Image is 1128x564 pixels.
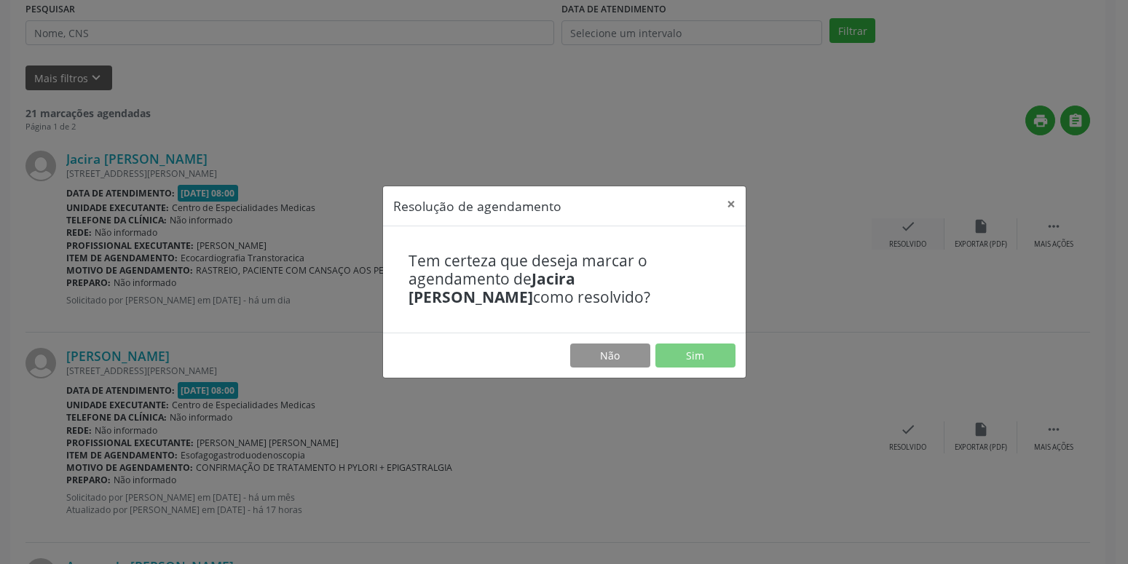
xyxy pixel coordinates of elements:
button: Sim [655,343,735,368]
b: Jacira [PERSON_NAME] [409,269,575,307]
button: Close [717,186,746,222]
h4: Tem certeza que deseja marcar o agendamento de como resolvido? [409,252,720,307]
button: Não [570,343,650,368]
h5: Resolução de agendamento [393,196,561,215]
